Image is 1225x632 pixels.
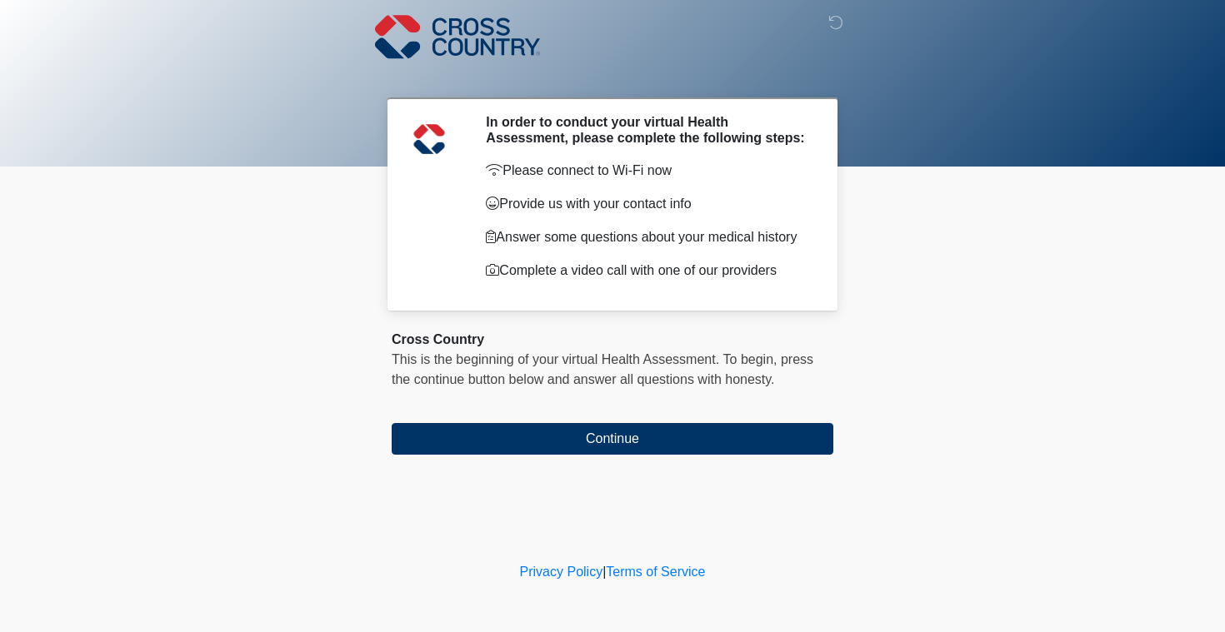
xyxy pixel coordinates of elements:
[606,565,705,579] a: Terms of Service
[392,330,833,350] div: Cross Country
[486,261,808,281] p: Complete a video call with one of our providers
[392,352,719,366] span: This is the beginning of your virtual Health Assessment.
[392,352,813,386] span: press the continue button below and answer all questions with honesty.
[520,565,603,579] a: Privacy Policy
[486,194,808,214] p: Provide us with your contact info
[379,60,846,91] h1: ‎ ‎ ‎
[723,352,781,366] span: To begin,
[375,12,540,61] img: Cross Country Logo
[404,114,454,164] img: Agent Avatar
[486,114,808,146] h2: In order to conduct your virtual Health Assessment, please complete the following steps:
[392,423,833,455] button: Continue
[486,161,808,181] p: Please connect to Wi-Fi now
[486,227,808,247] p: Answer some questions about your medical history
[602,565,606,579] a: |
